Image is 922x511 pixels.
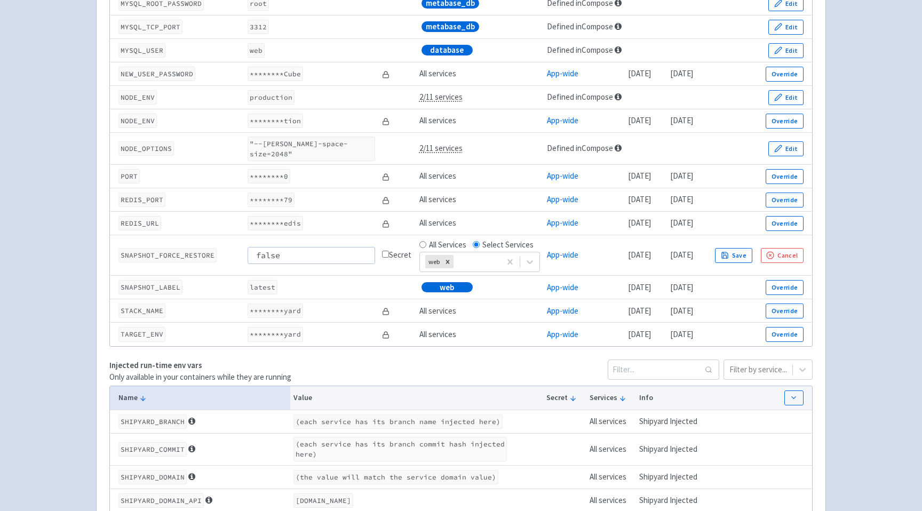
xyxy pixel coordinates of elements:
th: Info [636,386,711,410]
td: Shipyard Injected [636,433,711,465]
time: [DATE] [670,68,693,78]
td: All services [416,299,543,323]
button: Edit [768,20,804,35]
code: SNAPSHOT_LABEL [118,280,182,294]
td: All services [416,62,543,86]
code: REDIS_PORT [118,193,165,207]
time: [DATE] [670,282,693,292]
button: Override [766,114,804,129]
time: [DATE] [628,218,651,228]
a: App-wide [547,282,578,292]
code: TARGET_ENV [118,327,165,341]
time: [DATE] [670,115,693,125]
label: Select Services [482,239,534,251]
a: App-wide [547,250,578,260]
a: App-wide [547,171,578,181]
time: [DATE] [628,68,651,78]
button: Services [590,392,633,403]
time: [DATE] [628,329,651,339]
code: SHIPYARD_BRANCH [118,414,187,429]
code: "--[PERSON_NAME]-space-size=2048" [248,137,376,161]
button: Cancel [761,248,804,263]
button: Edit [768,43,804,58]
code: MYSQL_TCP_PORT [118,20,182,34]
time: [DATE] [628,194,651,204]
button: Override [766,67,804,82]
button: Override [766,280,804,295]
span: database [430,45,464,55]
td: Shipyard Injected [636,410,711,433]
code: NODE_ENV [118,114,157,128]
button: Override [766,169,804,184]
td: All services [586,433,636,465]
a: App-wide [547,194,578,204]
time: [DATE] [670,218,693,228]
code: PORT [118,169,140,183]
button: Edit [768,90,804,105]
td: All services [416,109,543,133]
td: All services [586,465,636,489]
code: NODE_ENV [118,90,157,105]
div: Secret [382,249,412,261]
code: [DOMAIN_NAME] [293,493,353,508]
code: NEW_USER_PASSWORD [118,67,195,81]
time: [DATE] [628,115,651,125]
input: false [248,247,376,264]
a: App-wide [547,115,578,125]
code: SHIPYARD_COMMIT [118,442,187,457]
code: MYSQL_USER [118,43,165,58]
span: 2/11 services [419,143,463,153]
code: web [248,43,265,58]
time: [DATE] [670,171,693,181]
a: App-wide [547,306,578,316]
code: NODE_OPTIONS [118,141,174,156]
a: Defined in Compose [547,45,613,55]
span: 2/11 services [419,92,463,102]
code: SNAPSHOT_FORCE_RESTORE [118,248,217,262]
button: Edit [768,141,804,156]
time: [DATE] [628,171,651,181]
code: (each service has its branch name injected here) [293,414,503,429]
time: [DATE] [670,194,693,204]
button: Override [766,193,804,207]
code: 3312 [248,20,269,34]
time: [DATE] [670,306,693,316]
a: App-wide [547,329,578,339]
button: Save [715,248,752,263]
time: [DATE] [670,250,693,260]
a: App-wide [547,68,578,78]
button: Name [118,392,287,403]
a: Defined in Compose [547,143,613,153]
time: [DATE] [628,250,651,260]
td: All services [416,188,543,212]
code: (each service has its branch commit hash injected here) [293,437,507,461]
button: Override [766,304,804,318]
time: [DATE] [628,306,651,316]
strong: Injected run-time env vars [109,360,202,370]
time: [DATE] [628,282,651,292]
code: production [248,90,295,105]
th: Value [290,386,543,410]
div: Remove web [442,255,454,268]
span: metabase_db [426,21,475,32]
td: All services [416,165,543,188]
code: STACK_NAME [118,304,165,318]
button: Override [766,327,804,342]
span: web [440,282,454,293]
code: (the value will match the service domain value) [293,470,498,484]
td: All services [416,212,543,235]
p: Only available in your containers while they are running [109,371,291,384]
button: Override [766,216,804,231]
code: latest [248,280,277,294]
td: All services [416,323,543,346]
label: All Services [429,239,466,251]
td: Shipyard Injected [636,465,711,489]
input: Filter... [608,360,719,380]
td: All services [586,410,636,433]
time: [DATE] [670,329,693,339]
code: SHIPYARD_DOMAIN [118,470,187,484]
code: SHIPYARD_DOMAIN_API [118,493,204,508]
a: Defined in Compose [547,92,613,102]
div: web [425,255,442,268]
a: App-wide [547,218,578,228]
